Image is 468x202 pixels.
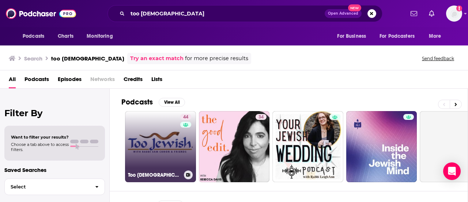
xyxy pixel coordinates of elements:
[185,54,248,63] span: for more precise results
[121,98,153,107] h2: Podcasts
[325,9,362,18] button: Open AdvancedNew
[328,12,358,15] span: Open Advanced
[130,54,184,63] a: Try an exact match
[24,55,42,62] h3: Search
[124,73,143,88] a: Credits
[6,7,76,21] img: Podchaser - Follow, Share and Rate Podcasts
[380,31,415,41] span: For Podcasters
[11,135,69,140] span: Want to filter your results?
[424,29,450,43] button: open menu
[125,111,196,182] a: 44Too [DEMOGRAPHIC_DATA]
[11,142,69,152] span: Choose a tab above to access filters.
[53,29,78,43] a: Charts
[151,73,162,88] a: Lists
[82,29,122,43] button: open menu
[456,5,462,11] svg: Add a profile image
[446,5,462,22] span: Logged in as RebRoz5
[87,31,113,41] span: Monitoring
[128,8,325,19] input: Search podcasts, credits, & more...
[18,29,54,43] button: open menu
[348,4,361,11] span: New
[4,179,105,195] button: Select
[375,29,425,43] button: open menu
[256,114,267,120] a: 34
[408,7,420,20] a: Show notifications dropdown
[443,162,461,180] div: Open Intercom Messenger
[429,31,441,41] span: More
[58,31,73,41] span: Charts
[4,108,105,118] h2: Filter By
[23,31,44,41] span: Podcasts
[51,55,124,62] h3: too [DEMOGRAPHIC_DATA]
[121,98,185,107] a: PodcastsView All
[58,73,82,88] a: Episodes
[159,98,185,107] button: View All
[446,5,462,22] img: User Profile
[446,5,462,22] button: Show profile menu
[90,73,115,88] span: Networks
[337,31,366,41] span: For Business
[180,114,191,120] a: 44
[128,172,181,178] h3: Too [DEMOGRAPHIC_DATA]
[332,29,375,43] button: open menu
[183,114,188,121] span: 44
[199,111,270,182] a: 34
[9,73,16,88] a: All
[4,166,105,173] p: Saved Searches
[24,73,49,88] a: Podcasts
[107,5,382,22] div: Search podcasts, credits, & more...
[426,7,437,20] a: Show notifications dropdown
[5,184,89,189] span: Select
[420,55,456,62] button: Send feedback
[258,114,264,121] span: 34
